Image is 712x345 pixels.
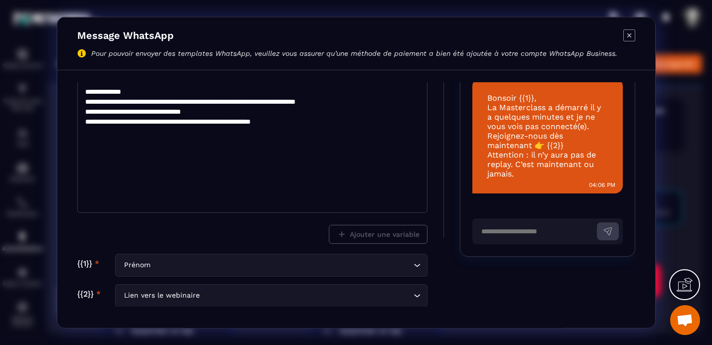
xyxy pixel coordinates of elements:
input: Search for option [152,260,411,271]
div: Search for option [115,284,427,307]
span: Lien vers le webinaire [122,290,202,301]
input: Search for option [202,290,411,301]
h4: Message WhatsApp [77,29,617,41]
div: Ouvrir le chat [670,305,700,335]
span: {{1}} [77,259,92,268]
div: Search for option [115,254,427,277]
span: {{2}} [77,289,94,299]
span: Prénom [122,260,152,271]
p: Pour pouvoir envoyer des templates WhatsApp, veuillez vous assurer qu’une méthode de paiement a b... [91,49,617,57]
